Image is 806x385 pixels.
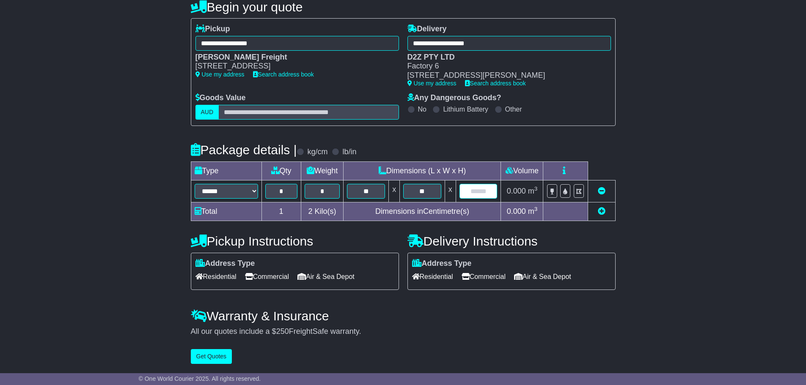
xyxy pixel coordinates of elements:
td: Total [191,202,261,221]
td: Dimensions in Centimetre(s) [344,202,501,221]
h4: Warranty & Insurance [191,309,616,323]
td: Kilo(s) [301,202,344,221]
a: Use my address [407,80,457,87]
label: No [418,105,426,113]
td: Qty [261,161,301,180]
td: 1 [261,202,301,221]
a: Remove this item [598,187,605,195]
h4: Pickup Instructions [191,234,399,248]
span: Commercial [245,270,289,283]
label: kg/cm [307,147,327,157]
h4: Package details | [191,143,297,157]
button: Get Quotes [191,349,232,364]
a: Use my address [195,71,245,78]
label: Pickup [195,25,230,34]
td: x [389,180,400,202]
div: All our quotes include a $ FreightSafe warranty. [191,327,616,336]
span: 2 [308,207,312,216]
label: Address Type [195,259,255,268]
sup: 3 [534,206,538,212]
span: 250 [276,327,289,336]
span: Commercial [462,270,506,283]
div: [PERSON_NAME] Freight [195,53,391,62]
div: D2Z PTY LTD [407,53,602,62]
label: lb/in [342,147,356,157]
label: Other [505,105,522,113]
td: Volume [501,161,543,180]
a: Search address book [253,71,314,78]
label: Goods Value [195,93,246,103]
td: Weight [301,161,344,180]
div: [STREET_ADDRESS] [195,62,391,71]
label: Address Type [412,259,472,268]
div: [STREET_ADDRESS][PERSON_NAME] [407,71,602,80]
span: 0.000 [507,207,526,216]
span: Residential [412,270,453,283]
div: Factory 6 [407,62,602,71]
span: Air & Sea Depot [514,270,571,283]
span: 0.000 [507,187,526,195]
label: Lithium Battery [443,105,488,113]
span: © One World Courier 2025. All rights reserved. [139,375,261,382]
td: x [445,180,456,202]
span: Air & Sea Depot [297,270,355,283]
span: m [528,207,538,216]
label: AUD [195,105,219,120]
a: Add new item [598,207,605,216]
h4: Delivery Instructions [407,234,616,248]
sup: 3 [534,186,538,192]
td: Dimensions (L x W x H) [344,161,501,180]
label: Any Dangerous Goods? [407,93,501,103]
label: Delivery [407,25,447,34]
span: m [528,187,538,195]
td: Type [191,161,261,180]
span: Residential [195,270,237,283]
a: Search address book [465,80,526,87]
